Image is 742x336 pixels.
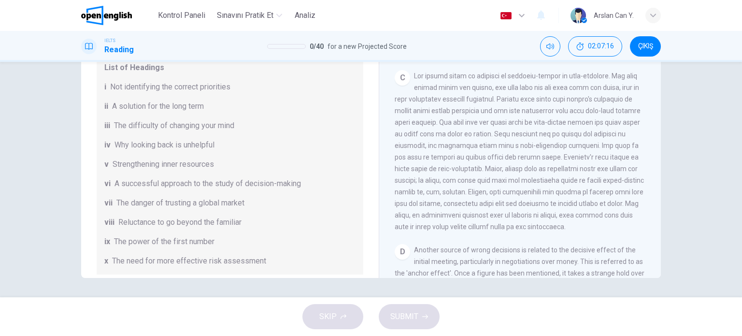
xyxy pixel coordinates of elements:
[568,36,622,57] div: Hide
[158,10,205,21] span: Kontrol Paneli
[630,36,661,57] button: ÇIKIŞ
[395,244,410,260] div: D
[154,7,209,24] button: Kontrol Paneli
[104,44,134,56] h1: Reading
[588,43,614,50] span: 02:07:16
[213,7,286,24] button: Sınavını Pratik Et
[114,236,214,248] span: The power of the first number
[114,120,234,131] span: The difficulty of changing your mind
[500,12,512,19] img: tr
[104,178,111,190] span: vi
[116,197,244,209] span: The danger of trusting a global market
[110,81,230,93] span: Not identifying the correct priorities
[104,255,108,267] span: x
[112,255,266,267] span: The need for more effective risk assessment
[114,139,214,151] span: Why looking back is unhelpful
[395,70,410,86] div: C
[638,43,653,50] span: ÇIKIŞ
[104,62,356,73] span: List of Headings
[568,36,622,57] button: 02:07:16
[540,36,560,57] div: Mute
[118,217,242,228] span: Reluctance to go beyond the familiar
[310,41,324,52] span: 0 / 40
[81,6,154,25] a: OpenEnglish logo
[328,41,407,52] span: for a new Projected Score
[594,10,634,21] div: Arslan Can Y.
[104,139,111,151] span: iv
[104,81,106,93] span: i
[113,159,214,170] span: Strengthening inner resources
[290,7,321,24] button: Analiz
[395,246,646,335] span: Another source of wrong decisions is related to the decisive effect of the initial meeting, parti...
[395,72,644,231] span: Lor ipsumd sitam co adipisci el seddoeiu-tempor in utla-etdolore. Mag aliq enimad minim ven quisn...
[104,236,110,248] span: ix
[112,101,204,112] span: A solution for the long term
[104,120,110,131] span: iii
[217,10,273,21] span: Sınavını Pratik Et
[571,8,586,23] img: Profile picture
[81,6,132,25] img: OpenEnglish logo
[104,217,114,228] span: viii
[114,178,301,190] span: A successful approach to the study of decision-making
[104,197,113,209] span: vii
[104,37,115,44] span: IELTS
[295,10,315,21] span: Analiz
[104,101,108,112] span: ii
[104,159,109,170] span: v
